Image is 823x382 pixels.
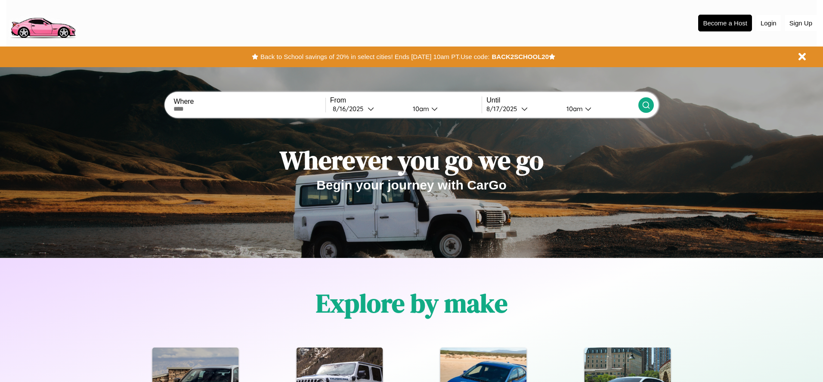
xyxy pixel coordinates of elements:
img: logo [6,4,79,40]
div: 10am [562,105,585,113]
label: Where [173,98,325,106]
label: Until [486,96,638,104]
div: 10am [408,105,431,113]
button: 10am [560,104,638,113]
button: Back to School savings of 20% in select cities! Ends [DATE] 10am PT.Use code: [258,51,492,63]
button: Sign Up [785,15,817,31]
div: 8 / 16 / 2025 [333,105,368,113]
b: BACK2SCHOOL20 [492,53,549,60]
button: 8/16/2025 [330,104,406,113]
button: Login [756,15,781,31]
h1: Explore by make [316,286,507,321]
button: Become a Host [698,15,752,31]
div: 8 / 17 / 2025 [486,105,521,113]
label: From [330,96,482,104]
button: 10am [406,104,482,113]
